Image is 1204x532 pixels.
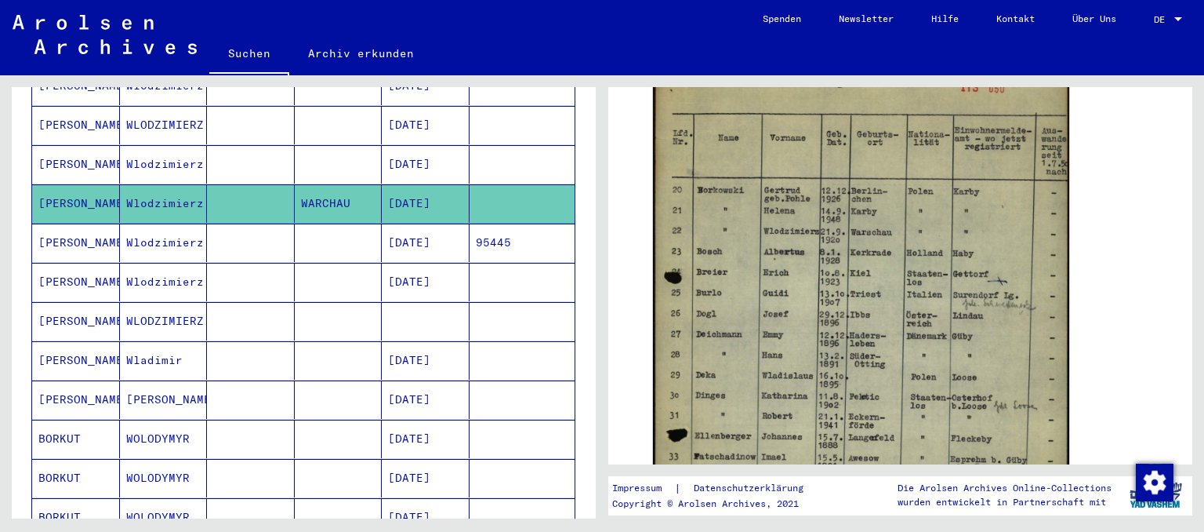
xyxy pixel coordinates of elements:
mat-cell: WLODZIMIERZ [120,302,208,341]
mat-cell: WLODZIMIERZ [120,106,208,144]
span: DE [1154,14,1171,25]
a: Suchen [209,35,289,75]
div: | [612,480,822,497]
mat-cell: [PERSON_NAME] [32,341,120,380]
mat-cell: [PERSON_NAME] [32,263,120,301]
mat-cell: [DATE] [382,145,470,184]
mat-cell: 95445 [470,224,575,262]
mat-cell: [DATE] [382,459,470,497]
p: Die Arolsen Archives Online-Collections [898,481,1112,495]
mat-cell: [DATE] [382,341,470,380]
img: Zustimmung ändern [1136,464,1173,501]
mat-cell: WOLODYMYR [120,459,208,497]
mat-cell: [DATE] [382,224,470,262]
mat-cell: [DATE] [382,381,470,419]
mat-cell: [PERSON_NAME] [32,381,120,419]
mat-cell: [PERSON_NAME] [120,381,208,419]
mat-cell: [PERSON_NAME] [32,302,120,341]
a: Archiv erkunden [289,35,433,72]
mat-cell: WOLODYMYR [120,420,208,458]
mat-cell: [DATE] [382,420,470,458]
mat-cell: [PERSON_NAME] [32,145,120,184]
mat-cell: [PERSON_NAME] [32,106,120,144]
img: Arolsen_neg.svg [13,15,197,54]
a: Impressum [612,480,674,497]
mat-cell: Wlodzimierz [120,224,208,262]
mat-cell: Wladimir [120,341,208,380]
mat-cell: Wlodzimierz [120,184,208,223]
img: yv_logo.png [1126,476,1185,515]
mat-cell: [DATE] [382,184,470,223]
mat-cell: WARCHAU [295,184,383,223]
mat-cell: [PERSON_NAME] [32,224,120,262]
mat-cell: Wlodzimierz [120,263,208,301]
mat-cell: BORKUT [32,420,120,458]
mat-cell: [PERSON_NAME] [32,184,120,223]
mat-cell: BORKUT [32,459,120,497]
mat-cell: [DATE] [382,106,470,144]
mat-cell: [DATE] [382,263,470,301]
p: wurden entwickelt in Partnerschaft mit [898,495,1112,509]
mat-cell: Wlodzimierz [120,145,208,184]
a: Datenschutzerklärung [681,480,822,497]
p: Copyright © Arolsen Archives, 2021 [612,497,822,511]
